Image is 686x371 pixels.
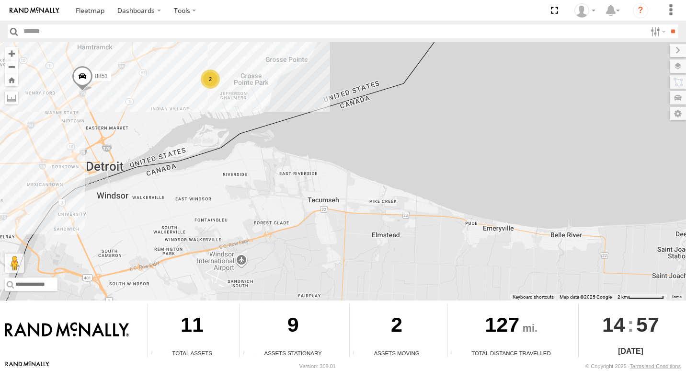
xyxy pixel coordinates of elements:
[201,70,220,89] div: 2
[240,350,254,357] div: Total number of assets current stationary.
[560,294,612,300] span: Map data ©2025 Google
[5,73,18,86] button: Zoom Home
[579,346,683,357] div: [DATE]
[350,304,444,349] div: 2
[95,73,108,80] span: 8851
[350,350,364,357] div: Total number of assets current in transit.
[633,3,648,18] i: ?
[571,3,599,18] div: Valeo Dash
[579,304,683,345] div: :
[447,349,575,357] div: Total Distance Travelled
[148,350,162,357] div: Total number of Enabled Assets
[647,24,667,38] label: Search Filter Options
[602,304,625,345] span: 14
[672,295,682,299] a: Terms (opens in new tab)
[447,304,575,349] div: 127
[240,304,346,349] div: 9
[5,60,18,73] button: Zoom out
[148,349,236,357] div: Total Assets
[585,363,681,369] div: © Copyright 2025 -
[513,294,554,301] button: Keyboard shortcuts
[670,107,686,120] label: Map Settings
[630,363,681,369] a: Terms and Conditions
[615,294,667,301] button: Map Scale: 2 km per 71 pixels
[5,361,49,371] a: Visit our Website
[5,322,129,338] img: Rand McNally
[617,294,628,300] span: 2 km
[148,304,236,349] div: 11
[350,349,444,357] div: Assets Moving
[299,363,336,369] div: Version: 308.01
[240,349,346,357] div: Assets Stationary
[5,91,18,104] label: Measure
[10,7,59,14] img: rand-logo.svg
[5,47,18,60] button: Zoom in
[5,254,24,273] button: Drag Pegman onto the map to open Street View
[447,350,462,357] div: Total distance travelled by all assets within specified date range and applied filters
[636,304,659,345] span: 57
